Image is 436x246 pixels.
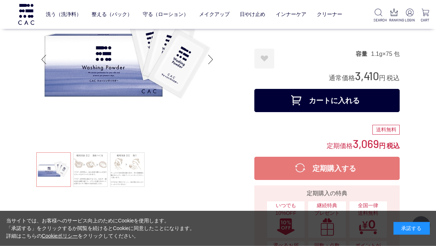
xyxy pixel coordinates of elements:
span: 継続特典 プレゼント [312,202,342,217]
div: Next slide [203,45,218,74]
a: 日やけ止め [240,6,265,23]
a: 守る（ローション） [143,6,189,23]
a: CART [420,9,430,23]
span: いつでも10%OFF [271,202,301,217]
p: CART [420,17,430,23]
button: 定期購入する [254,157,400,180]
span: 全国一律 送料無料 [353,202,383,217]
a: LOGIN [405,9,415,23]
div: 送料無料 [372,125,400,135]
p: LOGIN [405,17,415,23]
img: logo [17,4,35,25]
span: 円 [379,74,385,82]
div: 当サイトでは、お客様へのサービス向上のためにCookieを使用します。 「承諾する」をクリックするか閲覧を続けるとCookieに同意したことになります。 詳細はこちらの をクリックしてください。 [6,217,195,240]
span: 円 [379,142,385,149]
dd: 1.1g×75 包 [371,50,400,58]
a: インナーケア [276,6,306,23]
span: 通常価格 [329,74,355,82]
a: お気に入りに登録する [254,49,274,69]
a: Cookieポリシー [42,233,78,239]
p: SEARCH [374,17,383,23]
a: 整える（パック） [92,6,132,23]
p: RANKING [389,17,399,23]
span: 税込 [387,74,400,82]
span: 3,069 [353,137,379,150]
span: 定期価格 [327,142,353,149]
span: 3,410 [355,69,379,82]
a: SEARCH [374,9,383,23]
button: カートに入れる [254,89,400,112]
a: RANKING [389,9,399,23]
a: メイクアップ [199,6,230,23]
a: 洗う（洗浄料） [46,6,81,23]
a: クリーナー [317,6,342,23]
div: 承諾する [393,222,430,235]
div: Previous slide [36,45,51,74]
span: 税込 [387,142,400,149]
dt: 容量 [356,50,371,58]
div: 定期購入の特典 [257,189,397,198]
